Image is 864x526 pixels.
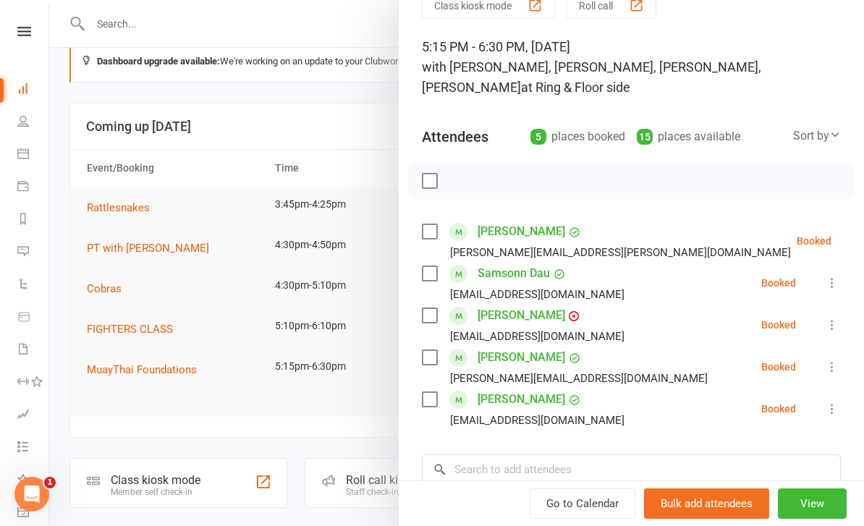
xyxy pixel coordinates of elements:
[450,411,624,430] div: [EMAIL_ADDRESS][DOMAIN_NAME]
[637,127,740,147] div: places available
[530,129,546,145] div: 5
[644,488,769,519] button: Bulk add attendees
[478,262,550,285] a: Samsonn Dau
[521,80,630,95] span: at Ring & Floor side
[17,139,50,171] a: Calendar
[17,204,50,237] a: Reports
[450,243,791,262] div: [PERSON_NAME][EMAIL_ADDRESS][PERSON_NAME][DOMAIN_NAME]
[422,454,841,485] input: Search to add attendees
[422,59,761,95] span: with [PERSON_NAME], [PERSON_NAME], [PERSON_NAME], [PERSON_NAME]
[14,477,49,512] iframe: Intercom live chat
[17,171,50,204] a: Payments
[17,302,50,334] a: Product Sales
[17,106,50,139] a: People
[478,346,565,369] a: [PERSON_NAME]
[478,304,565,327] a: [PERSON_NAME]
[422,127,488,147] div: Attendees
[778,488,847,519] button: View
[797,236,831,246] div: Booked
[450,285,624,304] div: [EMAIL_ADDRESS][DOMAIN_NAME]
[478,388,565,411] a: [PERSON_NAME]
[17,74,50,106] a: Dashboard
[450,369,708,388] div: [PERSON_NAME][EMAIL_ADDRESS][DOMAIN_NAME]
[17,399,50,432] a: Assessments
[761,362,796,372] div: Booked
[793,127,841,145] div: Sort by
[530,127,625,147] div: places booked
[637,129,653,145] div: 15
[17,465,50,497] a: What's New
[422,37,841,98] div: 5:15 PM - 6:30 PM, [DATE]
[761,278,796,288] div: Booked
[530,488,635,519] a: Go to Calendar
[450,327,624,346] div: [EMAIL_ADDRESS][DOMAIN_NAME]
[44,477,56,488] span: 1
[478,220,565,243] a: [PERSON_NAME]
[761,404,796,414] div: Booked
[761,320,796,330] div: Booked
